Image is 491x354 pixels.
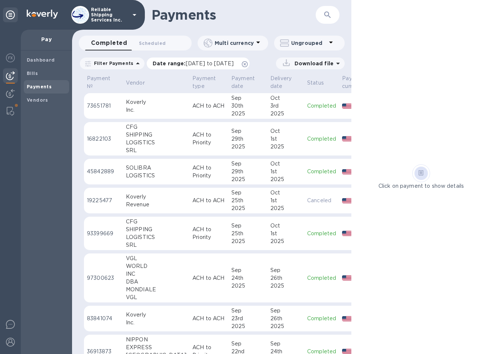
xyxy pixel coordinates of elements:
[231,127,264,135] div: Sep
[231,176,264,183] div: 2025
[126,201,186,209] div: Revenue
[87,102,120,110] p: 73651781
[192,131,225,147] p: ACH to Priority
[192,197,225,204] p: ACH to ACH
[126,319,186,327] div: Inc.
[126,139,186,147] div: LOGISTICS
[231,282,264,290] div: 2025
[307,230,336,237] p: Completed
[126,255,186,262] div: VGL
[342,275,352,281] img: USD
[126,294,186,301] div: VGL
[342,75,364,90] p: Payee currency
[231,274,264,282] div: 24th
[270,135,301,143] div: 1st
[231,340,264,348] div: Sep
[231,237,264,245] div: 2025
[3,7,18,22] div: Unpin categories
[270,197,301,204] div: 1st
[270,168,301,176] div: 1st
[270,176,301,183] div: 2025
[307,79,334,87] span: Status
[126,336,186,344] div: NIPPON
[126,98,186,106] div: Koverly
[192,315,225,322] p: ACH to ACH
[153,60,237,67] p: Date range :
[231,160,264,168] div: Sep
[231,266,264,274] div: Sep
[270,189,301,197] div: Oct
[307,102,336,110] p: Completed
[126,286,186,294] div: MONDIALE
[126,311,186,319] div: Koverly
[270,204,301,212] div: 2025
[307,315,336,322] p: Completed
[126,164,186,172] div: SOLIBRA
[231,168,264,176] div: 29th
[192,75,216,90] p: Payment type
[231,75,255,90] p: Payment date
[342,169,352,174] img: USD
[270,222,301,230] div: Oct
[192,102,225,110] p: ACH to ACH
[126,79,145,87] p: Vendor
[231,204,264,212] div: 2025
[186,60,234,66] span: [DATE] to [DATE]
[126,123,186,131] div: CFG
[126,79,155,87] span: Vendor
[307,274,336,282] p: Completed
[147,58,250,69] div: Date range:[DATE] to [DATE]
[231,315,264,322] div: 23rd
[270,230,301,237] div: 1st
[270,110,301,118] div: 2025
[27,57,55,63] b: Dashboard
[91,60,133,66] p: Filter Payments
[270,102,301,110] div: 3rd
[231,230,264,237] div: 25th
[91,7,128,23] p: Reliable Shipping Services Inc.
[126,172,186,180] div: LOGISTICS
[270,237,301,245] div: 2025
[231,94,264,102] div: Sep
[192,226,225,241] p: ACH to Priority
[307,135,336,143] p: Completed
[342,349,352,354] img: USD
[87,168,120,176] p: 45842889
[192,274,225,282] p: ACH to ACH
[270,143,301,151] div: 2025
[231,322,264,330] div: 2025
[270,94,301,102] div: Oct
[126,131,186,139] div: SHIPPING
[231,307,264,315] div: Sep
[27,10,58,19] img: Logo
[126,147,186,154] div: SRL
[152,7,316,23] h1: Payments
[126,270,186,278] div: INC
[307,79,324,87] p: Status
[126,106,186,114] div: Inc.
[126,233,186,241] div: LOGISTICS
[270,315,301,322] div: 26th
[91,38,127,48] span: Completed
[231,143,264,151] div: 2025
[87,230,120,237] p: 93399669
[342,75,374,90] span: Payee currency
[126,218,186,226] div: CFG
[342,316,352,321] img: USD
[192,75,225,90] span: Payment type
[126,262,186,270] div: WORLD
[139,39,166,47] span: Scheduled
[307,168,336,176] p: Completed
[342,136,352,141] img: USD
[342,104,352,109] img: USD
[342,231,352,236] img: USD
[27,84,52,89] b: Payments
[292,60,334,67] p: Download file
[270,127,301,135] div: Oct
[291,39,326,47] p: Ungrouped
[126,278,186,286] div: DBA
[378,182,464,190] p: Click on payment to show details
[231,222,264,230] div: Sep
[231,110,264,118] div: 2025
[87,75,120,90] span: Payment №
